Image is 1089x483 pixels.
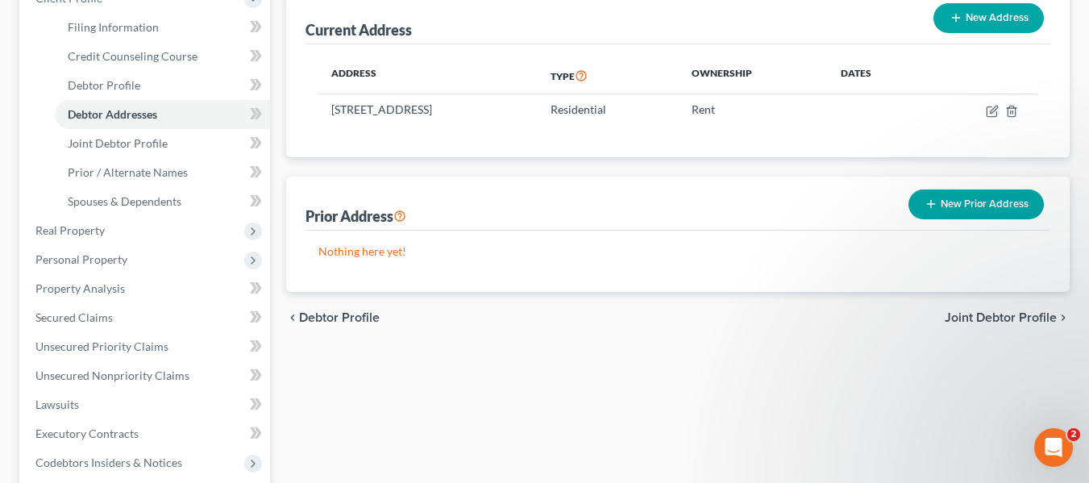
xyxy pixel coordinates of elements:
th: Dates [828,57,925,94]
span: Credit Counseling Course [68,49,197,63]
a: Filing Information [55,13,270,42]
span: Personal Property [35,252,127,266]
div: Statement of Financial Affairs - Payments Made in the Last 90 days [33,311,270,345]
button: Help [215,335,322,399]
span: Help [256,375,281,386]
td: Rent [679,94,828,125]
div: Send us a message [33,203,269,220]
span: Prior / Alternate Names [68,165,188,179]
img: Profile image for Sara [172,26,205,58]
td: [STREET_ADDRESS] [318,94,538,125]
a: Unsecured Nonpriority Claims [23,361,270,390]
div: We typically reply in a few hours [33,220,269,237]
span: Joint Debtor Profile [945,311,1057,324]
a: Property Analysis [23,274,270,303]
div: Current Address [306,20,412,40]
a: Prior / Alternate Names [55,158,270,187]
span: Unsecured Priority Claims [35,339,168,353]
span: Unsecured Nonpriority Claims [35,368,189,382]
span: Search for help [33,274,131,291]
span: Real Property [35,223,105,237]
th: Ownership [679,57,828,94]
a: Credit Counseling Course [55,42,270,71]
button: Messages [107,335,214,399]
div: Close [277,26,306,55]
a: Secured Claims [23,303,270,332]
a: Joint Debtor Profile [55,129,270,158]
span: Spouses & Dependents [68,194,181,208]
a: Spouses & Dependents [55,187,270,216]
div: Statement of Financial Affairs - Payments Made in the Last 90 days [23,305,299,352]
a: Debtor Addresses [55,100,270,129]
button: New Address [933,3,1044,33]
i: chevron_left [286,311,299,324]
span: Joint Debtor Profile [68,136,168,150]
button: New Prior Address [908,189,1044,219]
iframe: Intercom live chat [1034,428,1073,467]
button: Joint Debtor Profile chevron_right [945,311,1070,324]
img: Profile image for Lindsey [234,26,266,58]
span: Executory Contracts [35,427,139,440]
p: Hi there! [32,115,290,142]
img: logo [32,35,140,52]
span: Lawsuits [35,398,79,411]
span: Debtor Profile [299,311,380,324]
button: Search for help [23,266,299,298]
span: 2 [1067,428,1080,441]
span: Home [35,375,72,386]
span: Secured Claims [35,310,113,324]
a: Unsecured Priority Claims [23,332,270,361]
span: Messages [134,375,189,386]
span: Debtor Addresses [68,107,157,121]
p: How can we help? [32,142,290,169]
a: Executory Contracts [23,419,270,448]
button: chevron_left Debtor Profile [286,311,380,324]
th: Address [318,57,538,94]
a: Debtor Profile [55,71,270,100]
td: Residential [538,94,679,125]
p: Nothing here yet! [318,244,1037,260]
div: Send us a messageWe typically reply in a few hours [16,189,306,251]
th: Type [538,57,679,94]
img: Profile image for Emma [203,26,235,58]
a: Lawsuits [23,390,270,419]
div: Prior Address [306,206,406,226]
span: Filing Information [68,20,159,34]
i: chevron_right [1057,311,1070,324]
span: Codebtors Insiders & Notices [35,456,182,469]
span: Debtor Profile [68,78,140,92]
span: Property Analysis [35,281,125,295]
